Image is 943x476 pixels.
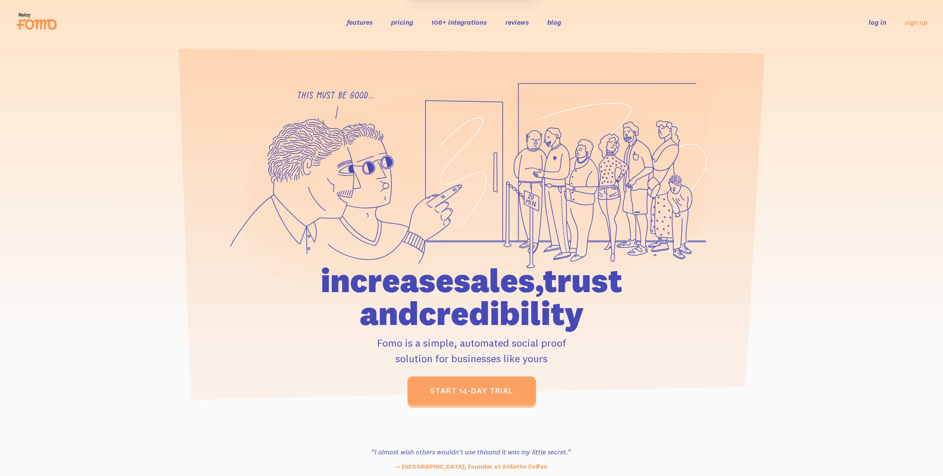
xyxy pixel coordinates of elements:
[547,18,561,26] a: blog
[505,18,529,26] a: reviews
[869,18,886,26] a: log in
[347,18,373,26] a: features
[905,18,927,27] a: sign up
[431,18,487,26] a: 106+ integrations
[271,264,672,330] h1: increase sales, trust and credibility
[353,447,589,457] h3: “I almost wish others wouldn't use this and it was my little secret.”
[407,376,536,405] a: start 14-day trial
[391,18,413,26] a: pricing
[353,462,589,471] p: — [GEOGRAPHIC_DATA], founder at Stiletto Coffee
[271,335,672,366] p: Fomo is a simple, automated social proof solution for businesses like yours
